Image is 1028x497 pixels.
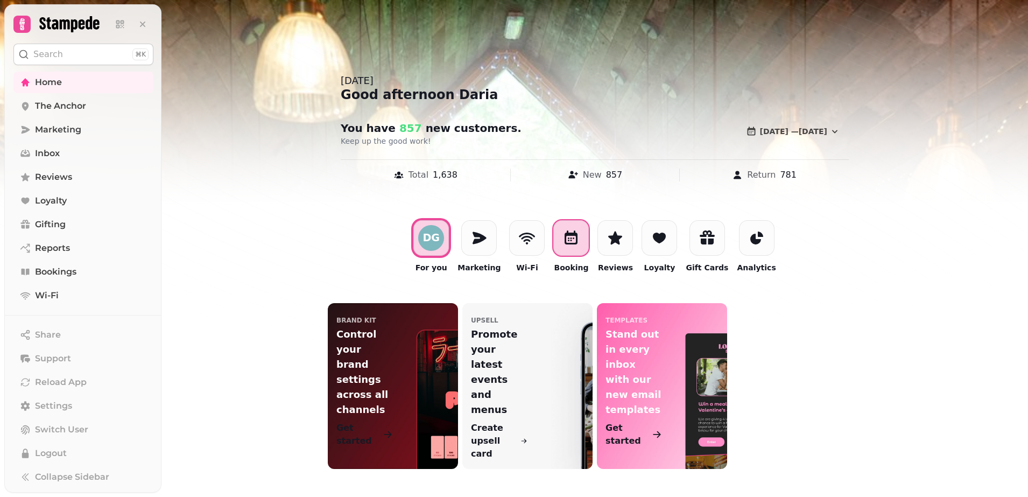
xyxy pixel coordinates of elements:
[737,121,849,142] button: [DATE] —[DATE]
[13,419,153,440] button: Switch User
[35,265,76,278] span: Bookings
[35,447,67,460] span: Logout
[471,422,518,460] p: Create upsell card
[341,121,547,136] h2: You have new customer s .
[457,262,501,273] p: Marketing
[737,262,776,273] p: Analytics
[35,100,86,113] span: The Anchor
[35,423,88,436] span: Switch User
[328,303,458,469] a: Brand KitControl your brand settings across all channelsGet started
[35,242,70,255] span: Reports
[13,143,153,164] a: Inbox
[605,316,647,325] p: templates
[471,316,498,325] p: upsell
[13,372,153,393] button: Reload App
[644,262,675,273] p: Loyalty
[35,352,71,365] span: Support
[35,328,61,341] span: Share
[13,466,153,488] button: Collapse Sidebar
[35,123,81,136] span: Marketing
[423,233,440,243] div: D G
[13,44,153,65] button: Search⌘K
[13,443,153,464] button: Logout
[35,76,62,89] span: Home
[341,136,616,146] p: Keep up the good work!
[35,171,72,184] span: Reviews
[13,190,153,212] a: Loyalty
[686,262,728,273] p: Gift Cards
[13,395,153,417] a: Settings
[516,262,538,273] p: Wi-Fi
[35,289,59,302] span: Wi-Fi
[341,73,849,88] div: [DATE]
[13,237,153,259] a: Reports
[13,348,153,369] button: Support
[605,327,662,417] p: Stand out in every inbox with our new email templates
[341,86,849,103] div: Good afternoon Daria
[396,122,422,135] span: 857
[33,48,63,61] p: Search
[13,324,153,346] button: Share
[13,261,153,283] a: Bookings
[35,147,60,160] span: Inbox
[35,400,72,412] span: Settings
[132,48,149,60] div: ⌘K
[35,471,109,484] span: Collapse Sidebar
[35,376,87,389] span: Reload App
[554,262,588,273] p: Booking
[13,285,153,306] a: Wi-Fi
[336,327,393,417] p: Control your brand settings across all channels
[597,303,727,469] a: templatesStand out in every inbox with our new email templatesGet started
[471,327,527,417] p: Promote your latest events and menus
[13,95,153,117] a: The Anchor
[462,303,593,469] a: upsellPromote your latest events and menusCreate upsell card
[605,422,650,447] p: Get started
[13,119,153,141] a: Marketing
[35,218,66,231] span: Gifting
[760,128,827,135] span: [DATE] — [DATE]
[336,422,381,447] p: Get started
[598,262,633,273] p: Reviews
[35,194,67,207] span: Loyalty
[13,72,153,93] a: Home
[416,262,447,273] p: For you
[336,316,376,325] p: Brand Kit
[13,214,153,235] a: Gifting
[13,166,153,188] a: Reviews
